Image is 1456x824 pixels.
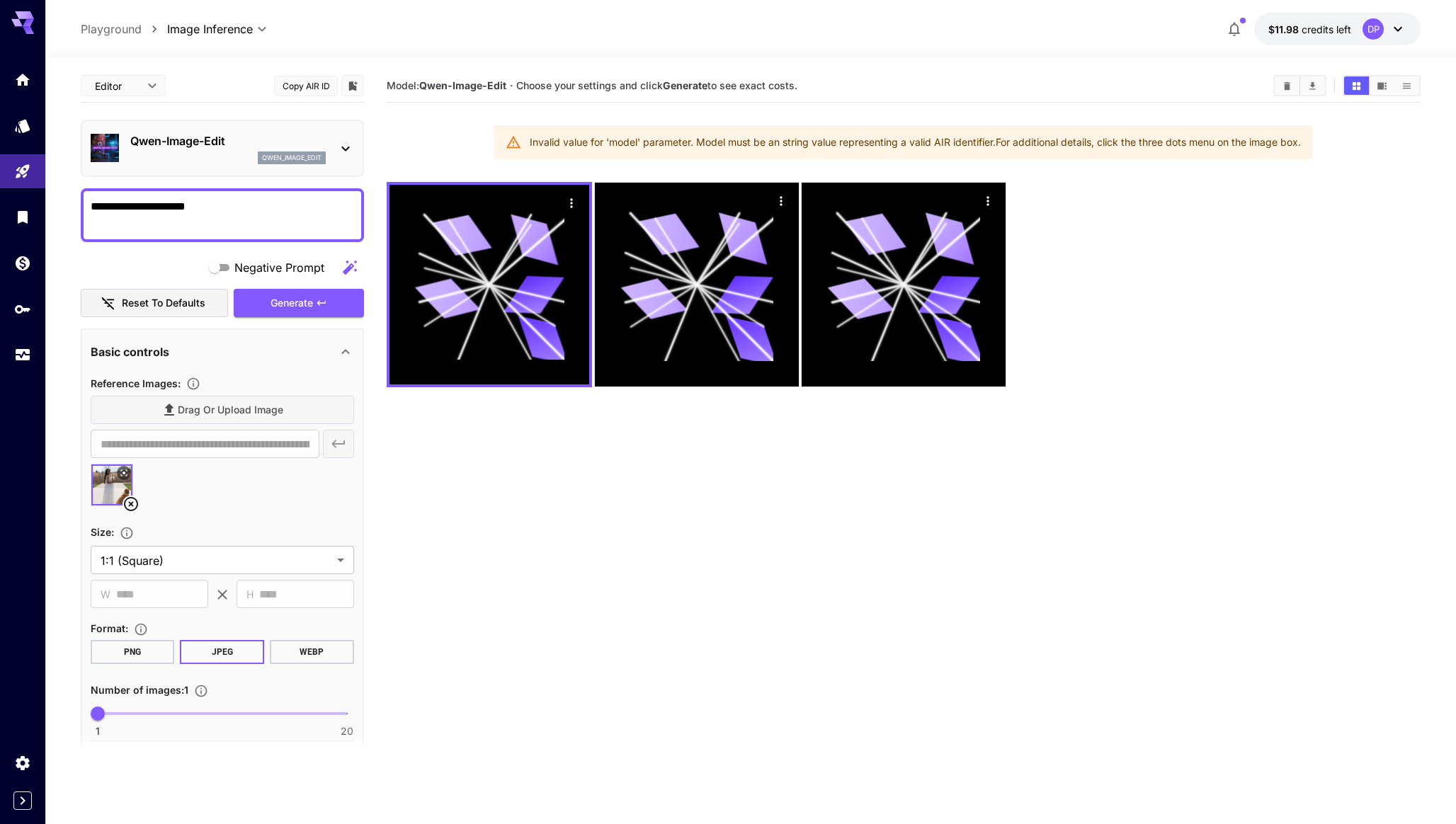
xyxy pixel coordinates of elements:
span: credits left [1302,23,1351,35]
div: Wallet [14,254,31,272]
span: Editor [95,79,139,93]
button: PNG [91,640,175,664]
p: Qwen-Image-Edit [130,132,326,149]
span: 1 [96,724,100,738]
button: Show images in grid view [1344,76,1369,95]
div: Basic controls [91,335,354,369]
p: · [510,77,513,94]
span: Size : [91,526,114,538]
button: Expand sidebar [13,791,32,810]
button: Reset to defaults [81,289,228,318]
div: Home [14,71,31,88]
span: 1:1 (Square) [101,552,331,569]
div: Actions [977,190,999,211]
span: Model: [387,79,506,91]
span: W [101,586,110,602]
nav: breadcrumb [81,21,167,38]
div: Actions [770,190,791,211]
span: $11.98 [1268,23,1302,35]
button: Copy AIR ID [274,76,338,96]
span: H [246,586,254,602]
div: Clear ImagesDownload All [1273,75,1326,96]
div: Usage [14,346,31,364]
span: Generate [271,294,313,312]
button: Show images in video view [1370,76,1394,95]
span: 20 [341,724,353,738]
div: Settings [14,754,31,772]
span: Negative Prompt [234,259,324,276]
a: Playground [81,21,142,38]
button: Clear Images [1275,76,1299,95]
button: Choose the file format for the output image. [128,622,154,636]
span: Format : [91,622,128,634]
button: Download All [1300,76,1325,95]
div: API Keys [14,300,31,318]
div: Models [14,117,31,135]
div: Qwen-Image-Editqwen_image_edit [91,127,354,170]
span: Number of images : 1 [91,684,188,696]
b: Qwen-Image-Edit [419,79,506,91]
span: Choose your settings and click to see exact costs. [516,79,797,91]
button: WEBP [270,640,354,664]
button: Adjust the dimensions of the generated image by specifying its width and height in pixels, or sel... [114,526,140,540]
button: Specify how many images to generate in a single request. Each image generation will be charged se... [188,684,214,698]
span: Reference Images : [91,377,181,389]
button: Add to library [346,77,359,94]
div: Library [14,208,31,226]
b: Generate [663,79,707,91]
div: Playground [14,163,31,181]
span: Image Inference [167,21,253,38]
button: Show images in list view [1394,76,1419,95]
div: Show images in grid viewShow images in video viewShow images in list view [1343,75,1421,96]
p: qwen_image_edit [262,153,322,163]
button: Generate [234,289,364,318]
div: $11.97819 [1268,22,1351,37]
button: Upload a reference image to guide the result. This is needed for Image-to-Image or Inpainting. Su... [181,377,206,391]
div: Actions [560,192,581,213]
p: Basic controls [91,343,169,360]
button: $11.97819DP [1254,13,1421,45]
div: DP [1363,18,1384,40]
div: Invalid value for 'model' parameter. Model must be an string value representing a valid AIR ident... [530,130,1301,155]
button: JPEG [180,640,264,664]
